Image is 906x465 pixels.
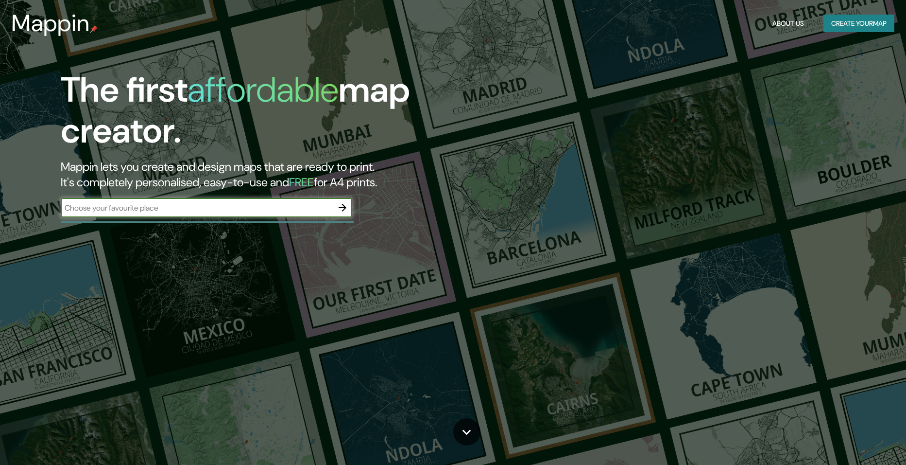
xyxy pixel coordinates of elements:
button: Create yourmap [823,15,894,33]
h5: FREE [289,175,314,190]
h3: Mappin [12,10,90,37]
button: About Us [769,15,808,33]
h2: Mappin lets you create and design maps that are ready to print. It's completely personalised, eas... [61,159,514,190]
h1: affordable [188,67,339,112]
img: mappin-pin [90,25,98,33]
input: Choose your favourite place [61,202,333,214]
h1: The first map creator. [61,70,514,159]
